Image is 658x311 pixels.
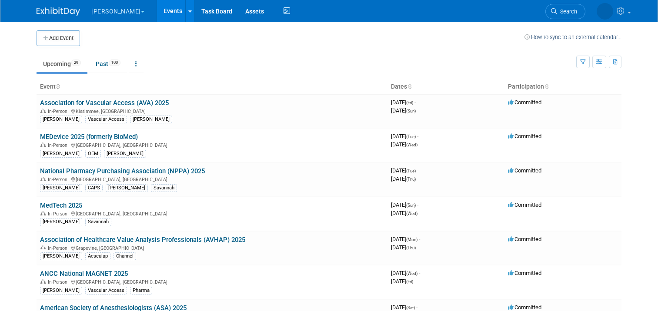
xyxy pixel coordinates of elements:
[114,252,136,260] div: Channel
[85,184,103,192] div: CAPS
[37,30,80,46] button: Add Event
[508,99,541,106] span: Committed
[406,100,413,105] span: (Fri)
[40,218,82,226] div: [PERSON_NAME]
[40,252,82,260] div: [PERSON_NAME]
[407,83,411,90] a: Sort by Start Date
[40,270,128,278] a: ANCC National MAGNET 2025
[524,34,621,40] a: How to sync to an external calendar...
[106,184,148,192] div: [PERSON_NAME]
[406,211,418,216] span: (Wed)
[40,150,82,158] div: [PERSON_NAME]
[508,270,541,276] span: Committed
[40,211,46,215] img: In-Person Event
[104,150,146,158] div: [PERSON_NAME]
[391,175,416,182] span: [DATE]
[40,133,138,141] a: MEDevice 2025 (formerly BioMed)
[85,287,127,294] div: Vascular Access
[391,304,418,311] span: [DATE]
[151,184,177,192] div: Savannah
[391,141,418,148] span: [DATE]
[417,167,418,174] span: -
[40,244,384,251] div: Grapevine, [GEOGRAPHIC_DATA]
[406,109,416,113] span: (Sun)
[40,109,46,113] img: In-Person Event
[71,60,81,66] span: 29
[406,237,418,242] span: (Mon)
[85,218,111,226] div: Savannah
[414,99,416,106] span: -
[130,287,152,294] div: Pharma
[406,169,416,173] span: (Tue)
[40,177,46,181] img: In-Person Event
[557,8,577,15] span: Search
[508,202,541,208] span: Committed
[545,4,585,19] a: Search
[40,116,82,123] div: [PERSON_NAME]
[419,236,420,242] span: -
[406,245,416,250] span: (Thu)
[391,99,416,106] span: [DATE]
[85,116,127,123] div: Vascular Access
[417,133,418,139] span: -
[40,142,46,147] img: In-Person Event
[508,304,541,311] span: Committed
[40,278,384,285] div: [GEOGRAPHIC_DATA], [GEOGRAPHIC_DATA]
[391,270,420,276] span: [DATE]
[391,210,418,216] span: [DATE]
[391,244,416,251] span: [DATE]
[417,202,418,208] span: -
[391,167,418,174] span: [DATE]
[391,133,418,139] span: [DATE]
[40,202,82,209] a: MedTech 2025
[419,270,420,276] span: -
[508,236,541,242] span: Committed
[504,79,621,94] th: Participation
[406,134,416,139] span: (Tue)
[387,79,504,94] th: Dates
[40,236,245,244] a: Association of Healthcare Value Analysis Professionals (AVHAP) 2025
[40,245,46,250] img: In-Person Event
[109,60,120,66] span: 100
[406,305,415,310] span: (Sat)
[416,304,418,311] span: -
[37,56,87,72] a: Upcoming29
[406,177,416,182] span: (Thu)
[40,107,384,114] div: Kissimmee, [GEOGRAPHIC_DATA]
[48,142,70,148] span: In-Person
[48,177,70,182] span: In-Person
[597,3,613,20] img: Savannah Jones
[85,150,101,158] div: OEM
[391,278,413,285] span: [DATE]
[40,184,82,192] div: [PERSON_NAME]
[89,56,127,72] a: Past100
[406,271,418,276] span: (Wed)
[391,202,418,208] span: [DATE]
[37,7,80,16] img: ExhibitDay
[48,279,70,285] span: In-Person
[37,79,387,94] th: Event
[508,133,541,139] span: Committed
[391,236,420,242] span: [DATE]
[406,279,413,284] span: (Fri)
[48,245,70,251] span: In-Person
[406,142,418,147] span: (Wed)
[40,141,384,148] div: [GEOGRAPHIC_DATA], [GEOGRAPHIC_DATA]
[130,116,172,123] div: [PERSON_NAME]
[85,252,110,260] div: Aesculap
[40,279,46,284] img: In-Person Event
[48,211,70,217] span: In-Person
[40,167,205,175] a: National Pharmacy Purchasing Association (NPPA) 2025
[40,287,82,294] div: [PERSON_NAME]
[544,83,548,90] a: Sort by Participation Type
[508,167,541,174] span: Committed
[40,210,384,217] div: [GEOGRAPHIC_DATA], [GEOGRAPHIC_DATA]
[40,99,169,107] a: Association for Vascular Access (AVA) 2025
[406,203,416,208] span: (Sun)
[56,83,60,90] a: Sort by Event Name
[48,109,70,114] span: In-Person
[391,107,416,114] span: [DATE]
[40,175,384,182] div: [GEOGRAPHIC_DATA], [GEOGRAPHIC_DATA]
